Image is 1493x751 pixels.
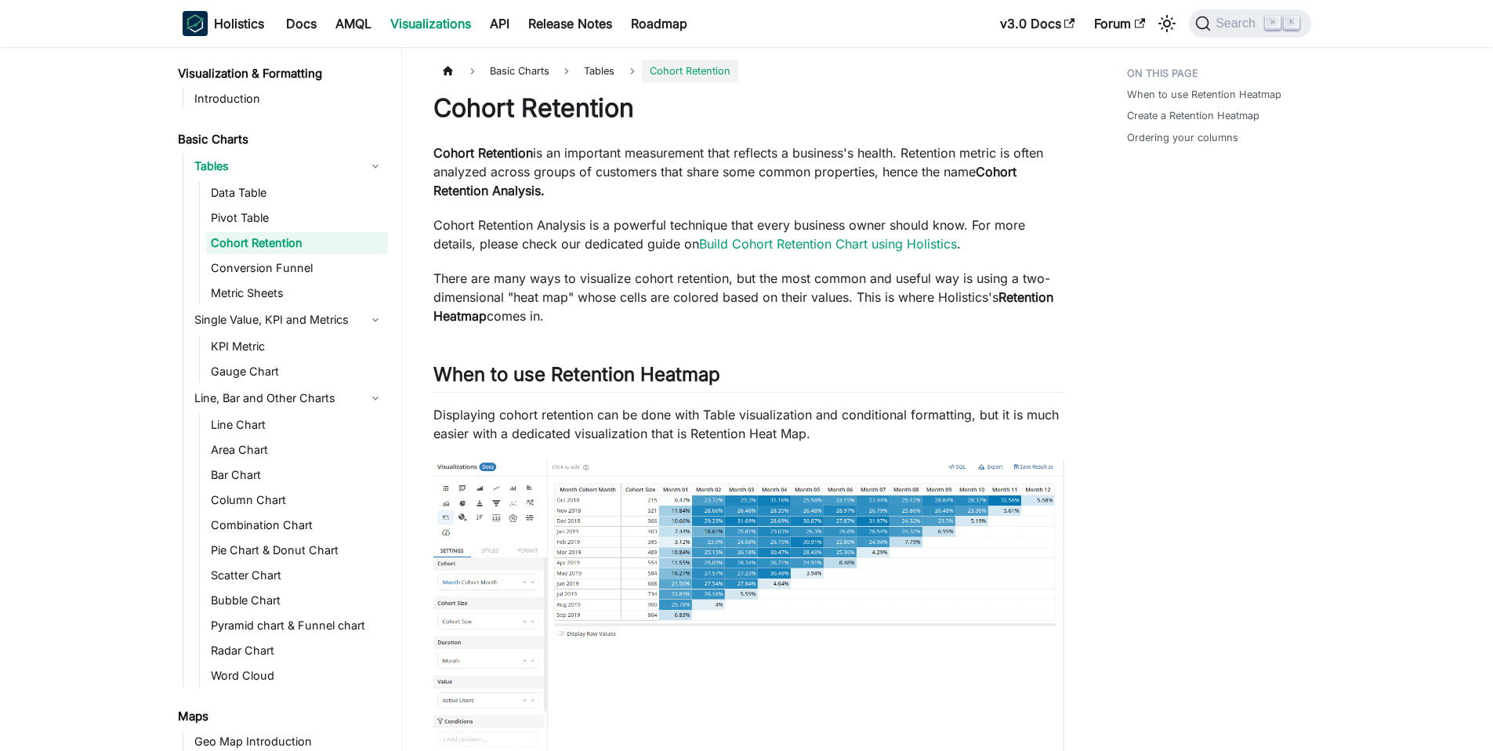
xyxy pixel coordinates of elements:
[642,60,738,82] span: Cohort Retention
[206,257,388,279] a: Conversion Funnel
[433,363,1064,393] h2: When to use Retention Heatmap
[206,665,388,687] a: Word Cloud
[1265,16,1281,30] kbd: ⌘
[206,640,388,662] a: Radar Chart
[190,88,388,110] a: Introduction
[381,11,480,36] a: Visualizations
[190,386,388,411] a: Line, Bar and Other Charts
[190,154,388,179] a: Tables
[277,11,326,36] a: Docs
[206,615,388,637] a: Pyramid chart & Funnel chart
[173,63,388,85] a: Visualization & Formatting
[1154,11,1180,36] button: Switch between dark and light mode (currently light mode)
[206,207,388,229] a: Pivot Table
[519,11,621,36] a: Release Notes
[482,60,557,82] span: Basic Charts
[206,282,388,304] a: Metric Sheets
[1085,11,1154,36] a: Forum
[206,464,388,486] a: Bar Chart
[206,414,388,436] a: Line Chart
[1127,87,1281,102] a: When to use Retention Heatmap
[326,11,381,36] a: AMQL
[173,129,388,151] a: Basic Charts
[433,216,1064,253] p: Cohort Retention Analysis is a powerful technique that every business owner should know. For more...
[433,145,533,161] strong: Cohort Retention
[206,182,388,204] a: Data Table
[173,706,388,727] a: Maps
[621,11,697,36] a: Roadmap
[991,11,1085,36] a: v3.0 Docs
[433,164,1016,198] strong: Cohort Retention Analysis.
[183,11,208,36] img: Holistics
[1284,16,1299,30] kbd: K
[1127,108,1259,123] a: Create a Retention Heatmap
[206,489,388,511] a: Column Chart
[433,93,1064,124] h1: Cohort Retention
[699,236,957,252] a: Build Cohort Retention Chart using Holistics
[183,11,264,36] a: HolisticsHolistics
[1127,130,1238,145] a: Ordering your columns
[433,60,1064,82] nav: Breadcrumbs
[206,232,388,254] a: Cohort Retention
[167,47,402,751] nav: Docs sidebar
[214,14,264,33] b: Holistics
[206,361,388,383] a: Gauge Chart
[433,269,1064,325] p: There are many ways to visualize cohort retention, but the most common and useful way is using a ...
[206,336,388,357] a: KPI Metric
[576,60,622,82] span: Tables
[480,11,519,36] a: API
[433,405,1064,443] p: Displaying cohort retention can be done with Table visualization and conditional formatting, but ...
[433,60,463,82] a: Home page
[206,514,388,536] a: Combination Chart
[433,143,1064,200] p: is an important measurement that reflects a business's health. Retention metric is often analyzed...
[206,539,388,561] a: Pie Chart & Donut Chart
[206,590,388,611] a: Bubble Chart
[1189,9,1310,38] button: Search (Command+K)
[1211,16,1265,31] span: Search
[206,439,388,461] a: Area Chart
[190,307,388,332] a: Single Value, KPI and Metrics
[206,564,388,586] a: Scatter Chart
